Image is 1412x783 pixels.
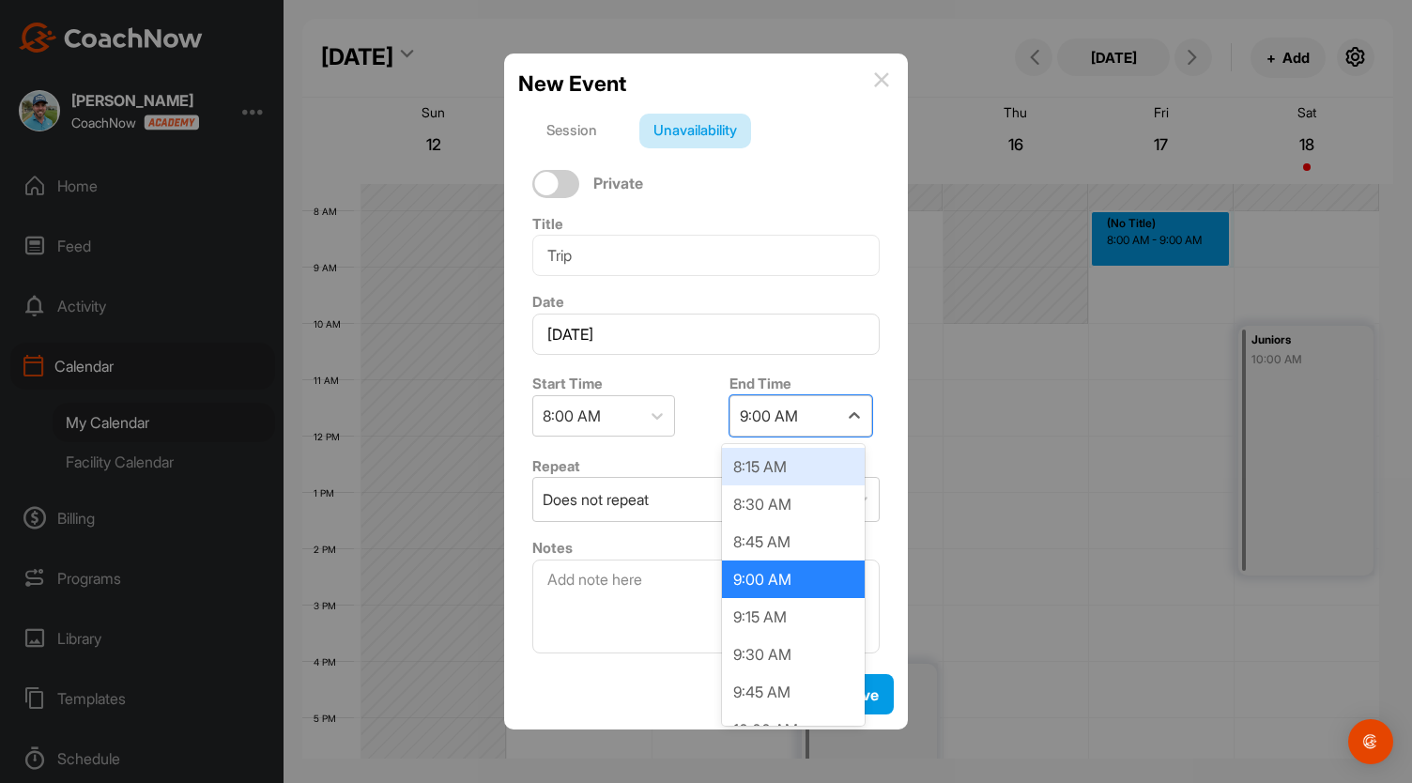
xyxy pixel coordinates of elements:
[532,314,880,355] input: Select Date
[543,488,649,511] div: Does not repeat
[593,174,643,193] span: Private
[532,539,573,557] label: Notes
[722,598,865,636] div: 9:15 AM
[722,560,865,598] div: 9:00 AM
[722,485,865,523] div: 8:30 AM
[532,215,563,233] label: Title
[874,72,889,87] img: info
[722,523,865,560] div: 8:45 AM
[722,673,865,711] div: 9:45 AM
[532,457,580,475] label: Repeat
[532,235,880,276] input: Event Name
[639,114,751,149] div: Unavailability
[543,405,601,427] div: 8:00 AM
[518,68,626,100] h2: New Event
[532,114,611,149] div: Session
[722,711,865,748] div: 10:00 AM
[740,405,798,427] div: 9:00 AM
[729,375,791,392] label: End Time
[722,448,865,485] div: 8:15 AM
[722,636,865,673] div: 9:30 AM
[1348,719,1393,764] div: Open Intercom Messenger
[532,293,564,311] label: Date
[532,375,603,392] label: Start Time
